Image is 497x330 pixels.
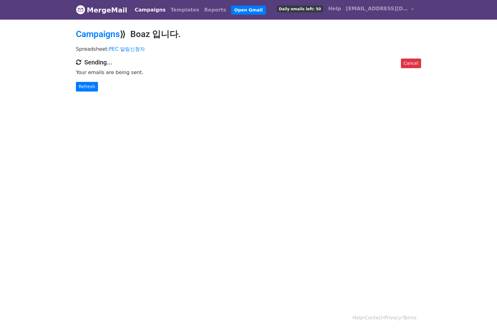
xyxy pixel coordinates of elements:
[231,6,266,15] a: Open Gmail
[76,69,421,76] p: Your emails are being sent.
[76,5,85,14] img: MergeMail logo
[76,46,421,52] p: Spreadsheet:
[109,46,145,52] a: PEC 알림신청자
[76,29,120,39] a: Campaigns
[346,5,408,12] span: [EMAIL_ADDRESS][DOMAIN_NAME]
[76,82,98,92] a: Refresh
[277,6,323,12] span: Daily emails left: 50
[384,315,401,321] a: Privacy
[326,2,343,15] a: Help
[76,59,421,66] h4: Sending...
[403,315,416,321] a: Terms
[132,4,168,16] a: Campaigns
[76,3,127,16] a: MergeMail
[401,59,421,68] a: Cancel
[202,4,229,16] a: Reports
[365,315,383,321] a: Contact
[353,315,363,321] a: Help
[274,2,326,15] a: Daily emails left: 50
[343,2,416,17] a: [EMAIL_ADDRESS][DOMAIN_NAME]
[168,4,202,16] a: Templates
[76,29,421,40] h2: ⟫ Boaz 입니다.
